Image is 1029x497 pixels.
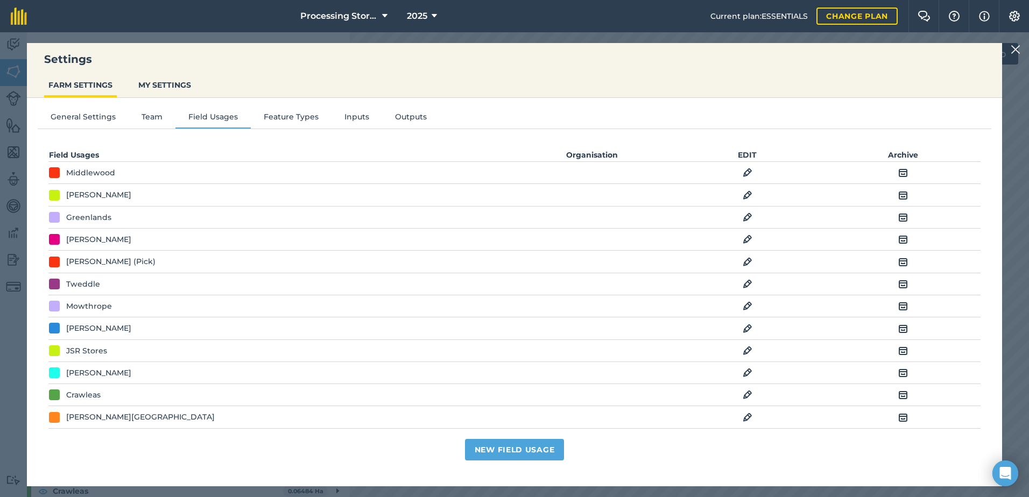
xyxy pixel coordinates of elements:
[48,148,514,162] th: Field Usages
[66,389,101,401] div: Crawleas
[251,111,332,127] button: Feature Types
[743,211,752,224] img: svg+xml;base64,PHN2ZyB4bWxucz0iaHR0cDovL3d3dy53My5vcmcvMjAwMC9zdmciIHdpZHRoPSIxOCIgaGVpZ2h0PSIyNC...
[898,322,908,335] img: svg+xml;base64,PHN2ZyB4bWxucz0iaHR0cDovL3d3dy53My5vcmcvMjAwMC9zdmciIHdpZHRoPSIxOCIgaGVpZ2h0PSIyNC...
[898,388,908,401] img: svg+xml;base64,PHN2ZyB4bWxucz0iaHR0cDovL3d3dy53My5vcmcvMjAwMC9zdmciIHdpZHRoPSIxOCIgaGVpZ2h0PSIyNC...
[66,278,100,290] div: Tweddle
[66,233,131,245] div: [PERSON_NAME]
[66,167,115,179] div: Middlewood
[670,148,826,162] th: EDIT
[743,233,752,246] img: svg+xml;base64,PHN2ZyB4bWxucz0iaHR0cDovL3d3dy53My5vcmcvMjAwMC9zdmciIHdpZHRoPSIxOCIgaGVpZ2h0PSIyNC...
[743,300,752,313] img: svg+xml;base64,PHN2ZyB4bWxucz0iaHR0cDovL3d3dy53My5vcmcvMjAwMC9zdmciIHdpZHRoPSIxOCIgaGVpZ2h0PSIyNC...
[382,111,440,127] button: Outputs
[743,166,752,179] img: svg+xml;base64,PHN2ZyB4bWxucz0iaHR0cDovL3d3dy53My5vcmcvMjAwMC9zdmciIHdpZHRoPSIxOCIgaGVpZ2h0PSIyNC...
[66,189,131,201] div: [PERSON_NAME]
[979,10,990,23] img: svg+xml;base64,PHN2ZyB4bWxucz0iaHR0cDovL3d3dy53My5vcmcvMjAwMC9zdmciIHdpZHRoPSIxNyIgaGVpZ2h0PSIxNy...
[11,8,27,25] img: fieldmargin Logo
[898,211,908,224] img: svg+xml;base64,PHN2ZyB4bWxucz0iaHR0cDovL3d3dy53My5vcmcvMjAwMC9zdmciIHdpZHRoPSIxOCIgaGVpZ2h0PSIyNC...
[1011,43,1020,56] img: svg+xml;base64,PHN2ZyB4bWxucz0iaHR0cDovL3d3dy53My5vcmcvMjAwMC9zdmciIHdpZHRoPSIyMiIgaGVpZ2h0PSIzMC...
[992,460,1018,486] div: Open Intercom Messenger
[898,300,908,313] img: svg+xml;base64,PHN2ZyB4bWxucz0iaHR0cDovL3d3dy53My5vcmcvMjAwMC9zdmciIHdpZHRoPSIxOCIgaGVpZ2h0PSIyNC...
[66,367,131,379] div: [PERSON_NAME]
[66,345,107,357] div: JSR Stores
[816,8,898,25] a: Change plan
[66,322,131,334] div: [PERSON_NAME]
[948,11,961,22] img: A question mark icon
[743,344,752,357] img: svg+xml;base64,PHN2ZyB4bWxucz0iaHR0cDovL3d3dy53My5vcmcvMjAwMC9zdmciIHdpZHRoPSIxOCIgaGVpZ2h0PSIyNC...
[300,10,378,23] span: Processing Stores
[898,411,908,424] img: svg+xml;base64,PHN2ZyB4bWxucz0iaHR0cDovL3d3dy53My5vcmcvMjAwMC9zdmciIHdpZHRoPSIxOCIgaGVpZ2h0PSIyNC...
[514,148,670,162] th: Organisation
[66,300,112,312] div: Mowthrope
[129,111,175,127] button: Team
[918,11,931,22] img: Two speech bubbles overlapping with the left bubble in the forefront
[134,75,195,95] button: MY SETTINGS
[38,111,129,127] button: General Settings
[898,189,908,202] img: svg+xml;base64,PHN2ZyB4bWxucz0iaHR0cDovL3d3dy53My5vcmcvMjAwMC9zdmciIHdpZHRoPSIxOCIgaGVpZ2h0PSIyNC...
[710,10,808,22] span: Current plan : ESSENTIALS
[66,411,215,423] div: [PERSON_NAME][GEOGRAPHIC_DATA]
[743,189,752,202] img: svg+xml;base64,PHN2ZyB4bWxucz0iaHR0cDovL3d3dy53My5vcmcvMjAwMC9zdmciIHdpZHRoPSIxOCIgaGVpZ2h0PSIyNC...
[898,366,908,379] img: svg+xml;base64,PHN2ZyB4bWxucz0iaHR0cDovL3d3dy53My5vcmcvMjAwMC9zdmciIHdpZHRoPSIxOCIgaGVpZ2h0PSIyNC...
[743,388,752,401] img: svg+xml;base64,PHN2ZyB4bWxucz0iaHR0cDovL3d3dy53My5vcmcvMjAwMC9zdmciIHdpZHRoPSIxOCIgaGVpZ2h0PSIyNC...
[27,52,1002,67] h3: Settings
[898,344,908,357] img: svg+xml;base64,PHN2ZyB4bWxucz0iaHR0cDovL3d3dy53My5vcmcvMjAwMC9zdmciIHdpZHRoPSIxOCIgaGVpZ2h0PSIyNC...
[66,211,111,223] div: Greenlands
[898,278,908,290] img: svg+xml;base64,PHN2ZyB4bWxucz0iaHR0cDovL3d3dy53My5vcmcvMjAwMC9zdmciIHdpZHRoPSIxOCIgaGVpZ2h0PSIyNC...
[332,111,382,127] button: Inputs
[743,322,752,335] img: svg+xml;base64,PHN2ZyB4bWxucz0iaHR0cDovL3d3dy53My5vcmcvMjAwMC9zdmciIHdpZHRoPSIxOCIgaGVpZ2h0PSIyNC...
[898,233,908,246] img: svg+xml;base64,PHN2ZyB4bWxucz0iaHR0cDovL3d3dy53My5vcmcvMjAwMC9zdmciIHdpZHRoPSIxOCIgaGVpZ2h0PSIyNC...
[743,278,752,290] img: svg+xml;base64,PHN2ZyB4bWxucz0iaHR0cDovL3d3dy53My5vcmcvMjAwMC9zdmciIHdpZHRoPSIxOCIgaGVpZ2h0PSIyNC...
[175,111,251,127] button: Field Usages
[743,411,752,424] img: svg+xml;base64,PHN2ZyB4bWxucz0iaHR0cDovL3d3dy53My5vcmcvMjAwMC9zdmciIHdpZHRoPSIxOCIgaGVpZ2h0PSIyNC...
[825,148,981,162] th: Archive
[898,166,908,179] img: svg+xml;base64,PHN2ZyB4bWxucz0iaHR0cDovL3d3dy53My5vcmcvMjAwMC9zdmciIHdpZHRoPSIxOCIgaGVpZ2h0PSIyNC...
[1008,11,1021,22] img: A cog icon
[407,10,427,23] span: 2025
[898,255,908,268] img: svg+xml;base64,PHN2ZyB4bWxucz0iaHR0cDovL3d3dy53My5vcmcvMjAwMC9zdmciIHdpZHRoPSIxOCIgaGVpZ2h0PSIyNC...
[743,255,752,268] img: svg+xml;base64,PHN2ZyB4bWxucz0iaHR0cDovL3d3dy53My5vcmcvMjAwMC9zdmciIHdpZHRoPSIxOCIgaGVpZ2h0PSIyNC...
[66,255,156,267] div: [PERSON_NAME] (Pick)
[465,439,565,460] button: New Field Usage
[743,366,752,379] img: svg+xml;base64,PHN2ZyB4bWxucz0iaHR0cDovL3d3dy53My5vcmcvMjAwMC9zdmciIHdpZHRoPSIxOCIgaGVpZ2h0PSIyNC...
[44,75,117,95] button: FARM SETTINGS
